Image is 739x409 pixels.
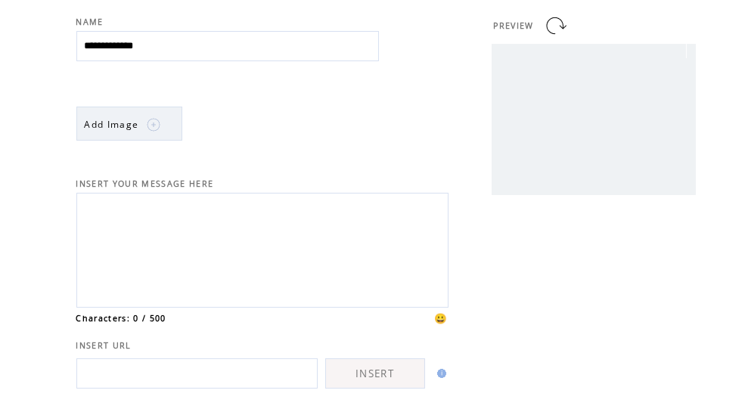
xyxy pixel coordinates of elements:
span: 😀 [434,311,448,325]
span: Characters: 0 / 500 [76,313,166,324]
img: plus.png [147,118,160,132]
span: Add Image [85,118,139,131]
a: Add Image [76,107,182,141]
img: help.gif [433,369,446,378]
span: INSERT YOUR MESSAGE HERE [76,178,214,189]
span: INSERT URL [76,340,132,351]
a: INSERT [325,358,425,389]
span: NAME [76,17,104,27]
span: PREVIEW [494,20,534,31]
